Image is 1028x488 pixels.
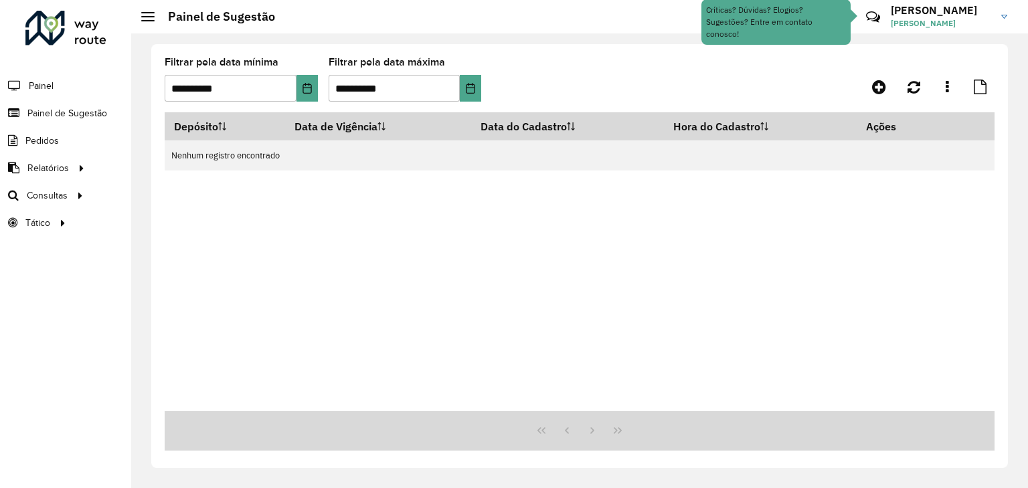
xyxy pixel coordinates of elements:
[27,106,107,120] span: Painel de Sugestão
[165,54,278,70] label: Filtrar pela data mínima
[29,79,54,93] span: Painel
[329,54,445,70] label: Filtrar pela data máxima
[155,9,275,24] h2: Painel de Sugestão
[27,189,68,203] span: Consultas
[857,112,938,140] th: Ações
[891,17,991,29] span: [PERSON_NAME]
[891,4,991,17] h3: [PERSON_NAME]
[27,161,69,175] span: Relatórios
[165,112,285,140] th: Depósito
[859,3,887,31] a: Contato Rápido
[25,134,59,148] span: Pedidos
[296,75,318,102] button: Choose Date
[25,216,50,230] span: Tático
[472,112,664,140] th: Data do Cadastro
[460,75,481,102] button: Choose Date
[285,112,472,140] th: Data de Vigência
[165,140,995,170] td: Nenhum registro encontrado
[664,112,857,140] th: Hora do Cadastro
